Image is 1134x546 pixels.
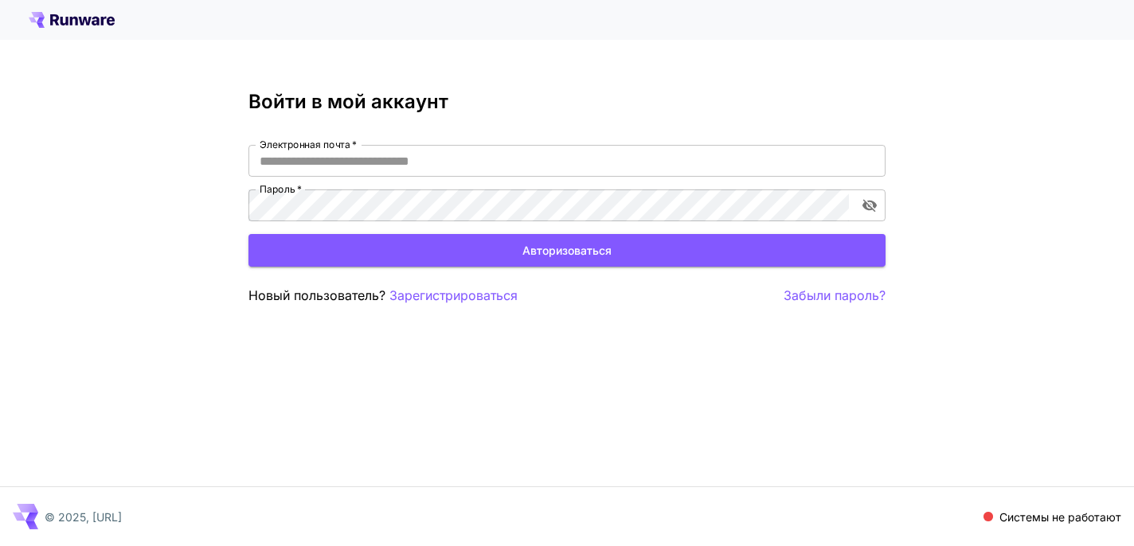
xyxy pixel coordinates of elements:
font: Авторизоваться [522,244,612,257]
button: Забыли пароль? [784,286,886,306]
font: Электронная почта [260,138,350,150]
button: включить видимость пароля [855,191,884,220]
button: Зарегистрироваться [389,286,518,306]
font: Пароль [260,183,295,195]
button: Авторизоваться [248,234,886,267]
font: Зарегистрироваться [389,287,518,303]
font: Забыли пароль? [784,287,886,303]
font: Войти в мой аккаунт [248,90,448,113]
font: © 2025, [URL] [45,510,122,524]
font: Новый пользователь? [248,287,385,303]
font: Системы не работают [999,510,1121,524]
